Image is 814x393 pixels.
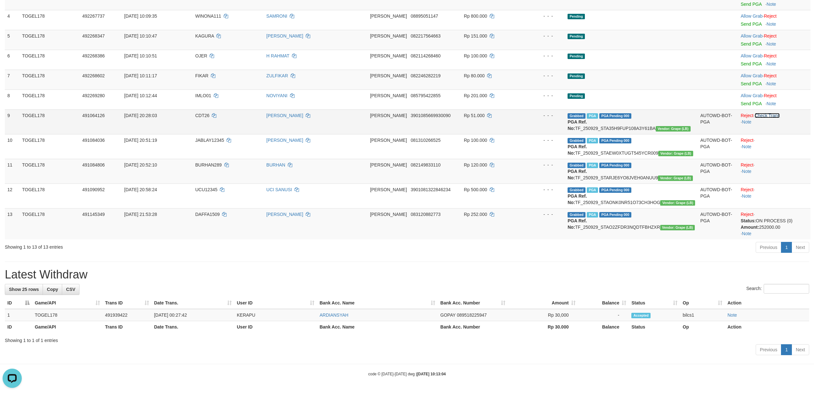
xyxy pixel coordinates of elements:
[568,138,586,143] span: Grabbed
[464,13,487,19] span: Rp 800.000
[568,187,586,193] span: Grabbed
[411,212,440,217] span: Copy 083120882773 to clipboard
[20,184,80,208] td: TOGEL178
[152,297,234,309] th: Date Trans.: activate to sort column ascending
[741,101,761,106] a: Send PGA
[20,159,80,184] td: TOGEL178
[5,10,20,30] td: 4
[124,93,157,98] span: [DATE] 10:12:44
[524,211,562,218] div: - - -
[742,231,752,236] a: Note
[565,208,698,239] td: TF_250929_STAO2ZFDR3NQDTFBHZXR
[508,321,578,333] th: Rp 30.000
[5,335,809,344] div: Showing 1 to 1 of 1 entries
[741,13,764,19] span: ·
[738,30,810,50] td: ·
[411,93,440,98] span: Copy 085795422855 to clipboard
[124,212,157,217] span: [DATE] 21:53:28
[20,50,80,70] td: TOGEL178
[124,73,157,78] span: [DATE] 10:11:17
[741,41,761,47] a: Send PGA
[20,10,80,30] td: TOGEL178
[727,312,737,318] a: Note
[368,372,446,376] small: code © [DATE]-[DATE] dwg |
[741,225,759,230] b: Amount:
[20,134,80,159] td: TOGEL178
[32,297,102,309] th: Game/API: activate to sort column ascending
[738,10,810,30] td: ·
[82,13,105,19] span: 492267737
[464,113,485,118] span: Rp 51.000
[82,113,105,118] span: 491064126
[755,113,780,118] a: Check Trans
[738,50,810,70] td: ·
[457,312,486,318] span: Copy 089518225947 to clipboard
[266,113,303,118] a: [PERSON_NAME]
[767,21,776,27] a: Note
[741,73,762,78] a: Allow Grab
[370,113,407,118] span: [PERSON_NAME]
[599,138,631,143] span: PGA Pending
[82,212,105,217] span: 491145349
[741,113,753,118] a: Reject
[524,112,562,119] div: - - -
[658,151,693,156] span: Vendor URL: https://dashboard.q2checkout.com/secure
[20,70,80,90] td: TOGEL178
[5,134,20,159] td: 10
[20,109,80,134] td: TOGEL178
[195,93,211,98] span: IMLO01
[524,186,562,193] div: - - -
[20,90,80,109] td: TOGEL178
[660,200,695,206] span: Vendor URL: https://dashboard.q2checkout.com/secure
[195,53,207,58] span: OJER
[438,321,508,333] th: Bank Acc. Number
[124,187,157,192] span: [DATE] 20:58:24
[738,90,810,109] td: ·
[767,41,776,47] a: Note
[5,109,20,134] td: 9
[738,109,810,134] td: · ·
[124,162,157,167] span: [DATE] 20:52:10
[195,33,214,38] span: KAGURA
[20,208,80,239] td: TOGEL178
[565,134,698,159] td: TF_250929_STAEW0XTUGT545YCR009
[656,126,691,132] span: Vendor URL: https://dashboard.q2checkout.com/secure
[741,187,753,192] a: Reject
[152,321,234,333] th: Date Trans.
[756,242,781,253] a: Previous
[464,93,487,98] span: Rp 201.000
[741,73,764,78] span: ·
[568,212,586,218] span: Grabbed
[738,184,810,208] td: · ·
[738,208,810,239] td: · ·
[266,138,303,143] a: [PERSON_NAME]
[599,212,631,218] span: PGA Pending
[5,241,334,250] div: Showing 1 to 13 of 13 entries
[5,297,32,309] th: ID: activate to sort column descending
[568,163,586,168] span: Grabbed
[5,284,43,295] a: Show 25 rows
[464,138,487,143] span: Rp 100.000
[792,242,809,253] a: Next
[5,50,20,70] td: 6
[411,162,440,167] span: Copy 082149833110 to clipboard
[578,321,629,333] th: Balance
[680,297,725,309] th: Op: activate to sort column ascending
[741,33,762,38] a: Allow Grab
[741,93,764,98] span: ·
[124,53,157,58] span: [DATE] 10:10:51
[124,113,157,118] span: [DATE] 20:28:03
[370,53,407,58] span: [PERSON_NAME]
[764,33,777,38] a: Reject
[195,73,208,78] span: FIKAR
[5,70,20,90] td: 7
[370,138,407,143] span: [PERSON_NAME]
[741,218,756,223] b: Status:
[20,30,80,50] td: TOGEL178
[411,73,440,78] span: Copy 082246282219 to clipboard
[767,101,776,106] a: Note
[317,297,438,309] th: Bank Acc. Name: activate to sort column ascending
[767,2,776,7] a: Note
[764,73,777,78] a: Reject
[725,321,809,333] th: Action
